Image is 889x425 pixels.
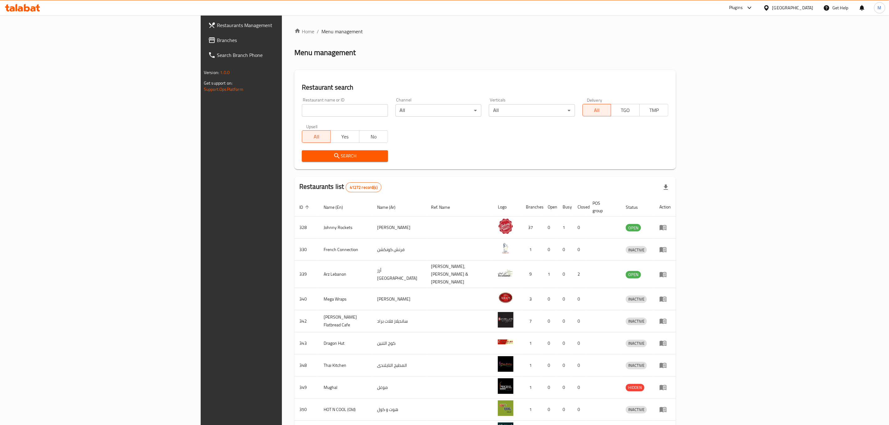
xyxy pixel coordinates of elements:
td: فرنش كونكشن [372,239,426,261]
button: No [359,130,388,143]
a: Restaurants Management [203,18,349,33]
span: Branches [217,36,344,44]
span: All [585,106,609,115]
td: 3 [521,288,543,310]
img: Dragon Hut [498,334,513,350]
td: 0 [543,332,558,354]
td: 0 [558,288,573,310]
h2: Restaurants list [299,182,381,192]
span: 41272 record(s) [346,184,381,190]
td: 1 [558,217,573,239]
span: HIDDEN [626,384,644,391]
a: Search Branch Phone [203,48,349,63]
td: 0 [543,399,558,421]
nav: breadcrumb [294,28,676,35]
button: All [583,104,611,116]
th: Closed [573,198,587,217]
td: 0 [573,399,587,421]
span: Name (Ar) [377,203,404,211]
span: ID [299,203,311,211]
span: TGO [614,106,637,115]
div: [GEOGRAPHIC_DATA] [772,4,813,11]
td: 0 [543,310,558,332]
label: Upsell [306,124,318,128]
img: French Connection [498,241,513,256]
div: Menu [659,224,671,231]
span: INACTIVE [626,340,647,347]
th: Branches [521,198,543,217]
td: 0 [558,354,573,376]
th: Logo [493,198,521,217]
th: Open [543,198,558,217]
td: 37 [521,217,543,239]
h2: Restaurant search [302,83,668,92]
td: المطبخ التايلندى [372,354,426,376]
td: 1 [543,261,558,288]
img: Mughal [498,378,513,394]
div: INACTIVE [626,406,647,413]
td: 0 [558,261,573,288]
div: All [489,104,575,117]
a: Branches [203,33,349,48]
td: 0 [543,288,558,310]
td: هوت و كول [372,399,426,421]
img: Johnny Rockets [498,218,513,234]
td: 1 [521,376,543,399]
div: Menu [659,271,671,278]
div: Menu [659,246,671,253]
td: كوخ التنين [372,332,426,354]
td: [PERSON_NAME] [372,217,426,239]
span: TMP [642,106,666,115]
button: All [302,130,331,143]
td: 0 [543,354,558,376]
span: INACTIVE [626,296,647,303]
th: Busy [558,198,573,217]
span: All [305,132,328,141]
span: Status [626,203,646,211]
div: Menu [659,317,671,325]
div: Total records count [346,182,381,192]
td: 7 [521,310,543,332]
label: Delivery [587,98,602,102]
div: Menu [659,406,671,413]
button: TGO [611,104,640,116]
span: 1.0.0 [220,68,230,77]
span: Search Branch Phone [217,51,344,59]
td: 1 [521,354,543,376]
div: OPEN [626,271,641,278]
div: Plugins [729,4,743,12]
td: [PERSON_NAME] [372,288,426,310]
div: Export file [658,180,673,195]
div: Menu [659,362,671,369]
span: Name (En) [324,203,351,211]
span: No [362,132,386,141]
span: Version: [204,68,219,77]
span: INACTIVE [626,362,647,369]
span: OPEN [626,224,641,231]
span: Restaurants Management [217,21,344,29]
td: 0 [573,217,587,239]
a: Support.OpsPlatform [204,85,243,93]
img: Arz Lebanon [498,265,513,281]
div: Menu [659,339,671,347]
td: 0 [573,310,587,332]
img: HOT N COOL (Old) [498,400,513,416]
td: 0 [543,217,558,239]
div: INACTIVE [626,318,647,325]
img: Mega Wraps [498,290,513,306]
td: 0 [573,354,587,376]
td: 2 [573,261,587,288]
span: Ref. Name [431,203,458,211]
span: Get support on: [204,79,232,87]
td: 0 [573,239,587,261]
td: 0 [558,332,573,354]
div: Menu [659,295,671,303]
td: 0 [558,399,573,421]
td: 0 [543,376,558,399]
button: Yes [330,130,359,143]
td: 0 [558,376,573,399]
